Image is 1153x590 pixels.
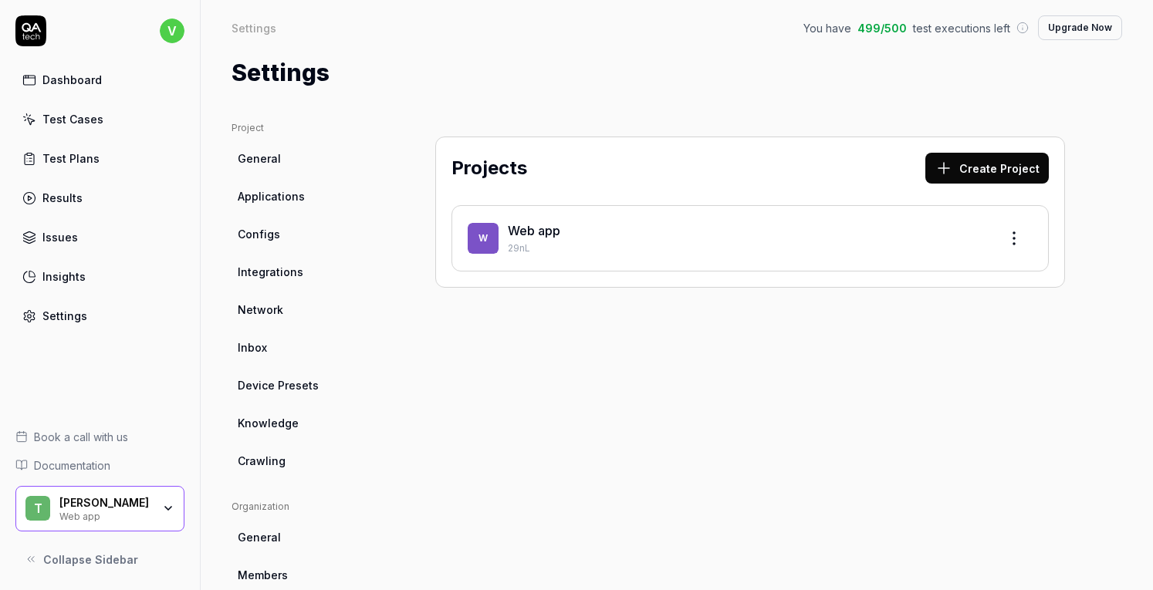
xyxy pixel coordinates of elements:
[232,20,276,35] div: Settings
[803,20,851,36] span: You have
[232,258,380,286] a: Integrations
[160,15,184,46] button: v
[59,496,152,510] div: Tony
[232,295,380,324] a: Network
[238,415,299,431] span: Knowledge
[238,567,288,583] span: Members
[1038,15,1122,40] button: Upgrade Now
[232,409,380,437] a: Knowledge
[43,551,138,568] span: Collapse Sidebar
[913,20,1010,36] span: test executions left
[160,19,184,43] span: v
[15,301,184,331] a: Settings
[42,190,83,206] div: Results
[238,529,281,545] span: General
[232,561,380,589] a: Members
[15,183,184,213] a: Results
[232,371,380,400] a: Device Presets
[238,453,286,469] span: Crawling
[34,457,110,474] span: Documentation
[468,223,499,254] span: W
[238,339,267,356] span: Inbox
[508,241,986,255] p: 29nL
[925,153,1049,184] button: Create Project
[15,429,184,445] a: Book a call with us
[15,65,184,95] a: Dashboard
[15,222,184,252] a: Issues
[232,56,330,90] h1: Settings
[15,486,184,532] button: T[PERSON_NAME]Web app
[15,261,184,292] a: Insights
[42,268,86,285] div: Insights
[34,429,128,445] span: Book a call with us
[15,457,184,474] a: Documentation
[42,72,102,88] div: Dashboard
[232,333,380,362] a: Inbox
[15,143,184,174] a: Test Plans
[232,121,380,135] div: Project
[238,188,305,204] span: Applications
[59,509,152,521] div: Web app
[232,523,380,551] a: General
[232,182,380,211] a: Applications
[451,154,527,182] h2: Projects
[42,150,100,167] div: Test Plans
[238,264,303,280] span: Integrations
[238,302,283,318] span: Network
[42,229,78,245] div: Issues
[232,220,380,248] a: Configs
[232,500,380,514] div: Organization
[232,447,380,475] a: Crawling
[42,308,87,324] div: Settings
[42,111,103,127] div: Test Cases
[508,223,560,238] a: Web app
[238,226,280,242] span: Configs
[238,150,281,167] span: General
[15,104,184,134] a: Test Cases
[232,144,380,173] a: General
[857,20,907,36] span: 499 / 500
[15,544,184,575] button: Collapse Sidebar
[238,377,319,393] span: Device Presets
[25,496,50,521] span: T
